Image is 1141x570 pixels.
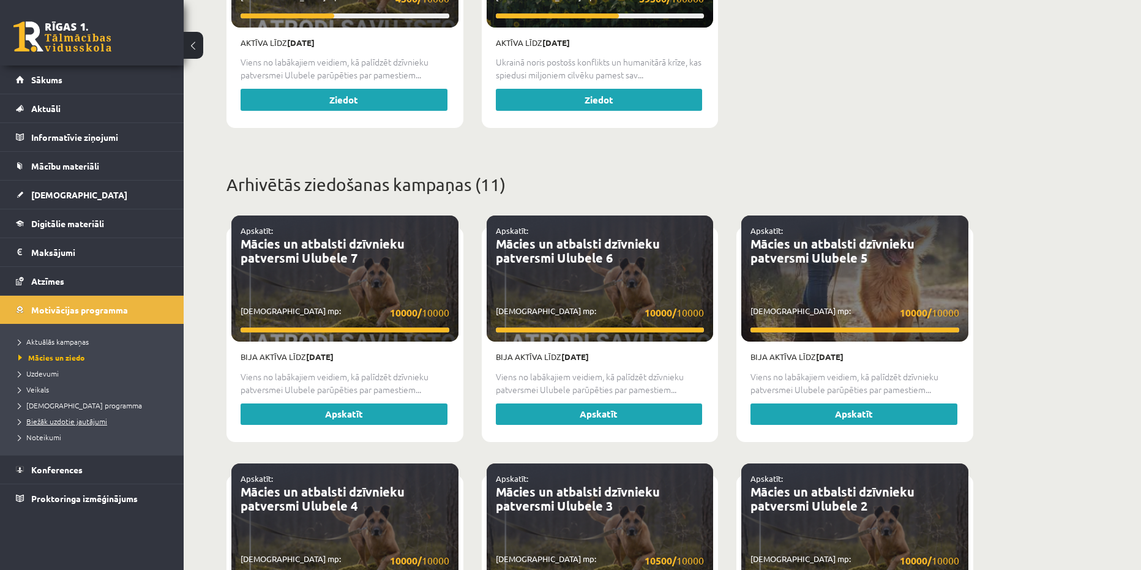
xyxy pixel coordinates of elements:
span: Aktuālās kampaņas [18,337,89,347]
span: Uzdevumi [18,369,59,378]
a: Sākums [16,66,168,94]
span: Digitālie materiāli [31,218,104,229]
a: Mācies un atbalsti dzīvnieku patversmi Ulubele 6 [496,236,660,266]
span: 10000 [390,305,449,320]
p: Aktīva līdz [496,37,705,49]
a: Mācies un atbalsti dzīvnieku patversmi Ulubele 2 [750,484,915,514]
a: Aktuālās kampaņas [18,336,171,347]
p: [DEMOGRAPHIC_DATA] mp: [496,553,705,568]
span: [DEMOGRAPHIC_DATA] [31,189,127,200]
a: Apskatīt [496,403,703,426]
a: Ziedot [496,89,703,111]
span: 10000 [900,305,959,320]
a: Apskatīt: [496,225,528,236]
a: Ziedot [241,89,447,111]
span: Mācies un ziedo [18,353,84,362]
strong: 10000/ [900,306,932,319]
a: Apskatīt [750,403,957,426]
a: Mācies un atbalsti dzīvnieku patversmi Ulubele 4 [241,484,405,514]
legend: Maksājumi [31,238,168,266]
span: Motivācijas programma [31,304,128,315]
p: Viens no labākajiem veidiem, kā palīdzēt dzīvnieku patversmei Ulubele parūpēties par pamestiem... [750,370,959,396]
strong: 10000/ [900,554,932,567]
a: Apskatīt: [241,473,273,484]
a: [DEMOGRAPHIC_DATA] [16,181,168,209]
a: Atzīmes [16,267,168,295]
span: Biežāk uzdotie jautājumi [18,416,107,426]
a: Apskatīt: [750,225,783,236]
p: Bija aktīva līdz [496,351,705,363]
span: Aktuāli [31,103,61,114]
span: 10000 [390,553,449,568]
p: Bija aktīva līdz [241,351,449,363]
span: Konferences [31,464,83,475]
a: Apskatīt: [750,473,783,484]
span: 10000 [645,305,704,320]
a: Mācies un ziedo [18,352,171,363]
a: Mācies un atbalsti dzīvnieku patversmi Ulubele 5 [750,236,915,266]
span: Veikals [18,384,49,394]
p: Ukrainā noris postošs konflikts un humanitārā krīze, kas spiedusi miljoniem cilvēku pamest sav... [496,56,705,81]
a: Digitālie materiāli [16,209,168,238]
p: [DEMOGRAPHIC_DATA] mp: [496,305,705,320]
strong: [DATE] [287,37,315,48]
strong: 10000/ [390,554,422,567]
span: Atzīmes [31,276,64,287]
p: Arhivētās ziedošanas kampaņas (11) [226,172,973,198]
a: Apskatīt [241,403,447,426]
a: Mācies un atbalsti dzīvnieku patversmi Ulubele 7 [241,236,405,266]
span: 10000 [900,553,959,568]
a: Informatīvie ziņojumi [16,123,168,151]
strong: [DATE] [816,351,844,362]
a: Konferences [16,456,168,484]
span: 10000 [645,553,704,568]
a: Uzdevumi [18,368,171,379]
a: Proktoringa izmēģinājums [16,484,168,512]
a: [DEMOGRAPHIC_DATA] programma [18,400,171,411]
a: Veikals [18,384,171,395]
strong: 10500/ [645,554,676,567]
p: Aktīva līdz [241,37,449,49]
strong: 10000/ [390,306,422,319]
a: Mācies un atbalsti dzīvnieku patversmi Ulubele 3 [496,484,660,514]
a: Motivācijas programma [16,296,168,324]
p: Viens no labākajiem veidiem, kā palīdzēt dzīvnieku patversmei Ulubele parūpēties par pamestiem... [241,370,449,396]
span: Mācību materiāli [31,160,99,171]
a: Mācību materiāli [16,152,168,180]
p: Viens no labākajiem veidiem, kā palīdzēt dzīvnieku patversmei Ulubele parūpēties par pamestiem... [496,370,705,396]
p: [DEMOGRAPHIC_DATA] mp: [241,553,449,568]
strong: [DATE] [306,351,334,362]
p: Bija aktīva līdz [750,351,959,363]
p: [DEMOGRAPHIC_DATA] mp: [241,305,449,320]
strong: [DATE] [542,37,570,48]
a: Noteikumi [18,432,171,443]
a: Aktuāli [16,94,168,122]
a: Biežāk uzdotie jautājumi [18,416,171,427]
span: [DEMOGRAPHIC_DATA] programma [18,400,142,410]
a: Apskatīt: [496,473,528,484]
p: Viens no labākajiem veidiem, kā palīdzēt dzīvnieku patversmei Ulubele parūpēties par pamestiem... [241,56,449,81]
span: Proktoringa izmēģinājums [31,493,138,504]
legend: Informatīvie ziņojumi [31,123,168,151]
span: Sākums [31,74,62,85]
a: Apskatīt: [241,225,273,236]
strong: [DATE] [561,351,589,362]
p: [DEMOGRAPHIC_DATA] mp: [750,305,959,320]
a: Maksājumi [16,238,168,266]
span: Noteikumi [18,432,61,442]
strong: 10000/ [645,306,676,319]
a: Rīgas 1. Tālmācības vidusskola [13,21,111,52]
p: [DEMOGRAPHIC_DATA] mp: [750,553,959,568]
